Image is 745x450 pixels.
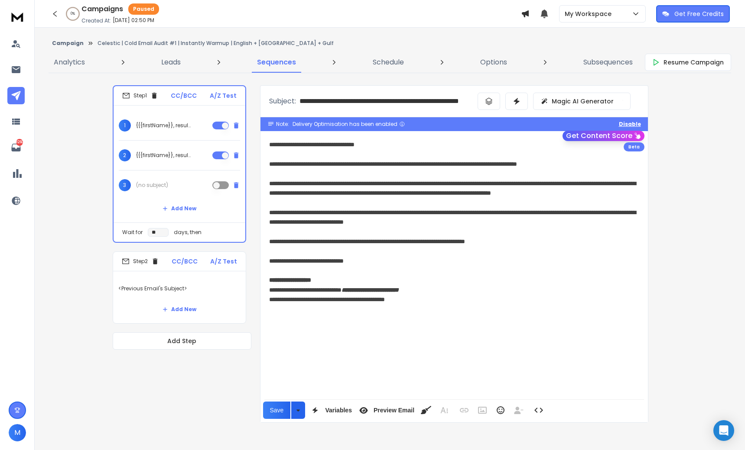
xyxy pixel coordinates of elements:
div: Step 2 [122,257,159,265]
button: Disable [619,121,641,128]
p: A/Z Test [210,91,237,100]
p: Get Free Credits [674,10,724,18]
button: Campaign [52,40,84,47]
p: CC/BCC [171,91,197,100]
li: Step1CC/BCCA/Z Test1{{{firstName}}, results|diagnostic|{{firstName}}, diagnostic}2{{{firstName}},... [113,85,246,243]
p: {{{firstName}}, results|diagnostic|{{firstName}}, diagnostic} [136,122,192,129]
p: Magic AI Generator [552,97,614,106]
span: 1 [119,119,131,132]
button: Resume Campaign [645,54,731,71]
li: Step2CC/BCCA/Z Test<Previous Email's Subject>Add New [113,251,246,324]
button: M [9,424,26,441]
h1: Campaigns [81,4,123,14]
button: Add New [156,301,203,318]
button: Emoticons [492,402,509,419]
div: Beta [624,142,644,151]
button: Code View [530,402,547,419]
button: Insert Unsubscribe Link [511,402,527,419]
p: Subsequences [583,57,633,67]
a: 8260 [7,139,25,156]
p: A/Z Test [210,257,237,266]
button: More Text [436,402,452,419]
p: days, then [174,229,202,236]
div: Step 1 [122,92,158,100]
div: Paused [128,3,159,15]
a: Subsequences [578,52,638,73]
a: Analytics [49,52,90,73]
p: My Workspace [565,10,615,18]
p: Subject: [269,96,296,106]
div: Open Intercom Messenger [713,420,734,441]
p: Wait for [122,229,143,236]
span: 2 [119,149,131,161]
p: Analytics [54,57,85,67]
a: Schedule [368,52,409,73]
p: 0 % [71,11,75,16]
button: Get Content Score [563,131,644,141]
button: Insert Link (⌘K) [456,402,472,419]
button: Preview Email [355,402,416,419]
span: 3 [119,179,131,191]
p: <Previous Email's Subject> [118,276,241,301]
button: Save [263,402,291,419]
button: Magic AI Generator [533,93,631,110]
p: Schedule [373,57,404,67]
p: {{{firstName}}, results|diagnostic|{{firstName}}, diagnostic} [136,152,192,159]
span: Preview Email [372,407,416,414]
p: CC/BCC [172,257,198,266]
p: Leads [161,57,181,67]
a: Options [475,52,512,73]
button: Clean HTML [418,402,434,419]
button: Variables [307,402,354,419]
p: Sequences [257,57,296,67]
img: logo [9,9,26,25]
p: [DATE] 02:50 PM [113,17,154,24]
button: Add New [156,200,203,217]
p: 8260 [16,139,23,146]
a: Leads [156,52,186,73]
p: Created At: [81,17,111,24]
button: Get Free Credits [656,5,730,22]
p: (no subject) [136,182,168,189]
button: Insert Image (⌘P) [474,402,491,419]
p: Celestic | Cold Email Audit #1 | Instantly Warmup | English + [GEOGRAPHIC_DATA] + Gulf [98,40,334,47]
span: Note: [276,121,289,128]
div: Delivery Optimisation has been enabled [293,121,405,128]
a: Sequences [252,52,301,73]
span: Variables [323,407,354,414]
p: Options [480,57,507,67]
button: Add Step [113,332,251,350]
